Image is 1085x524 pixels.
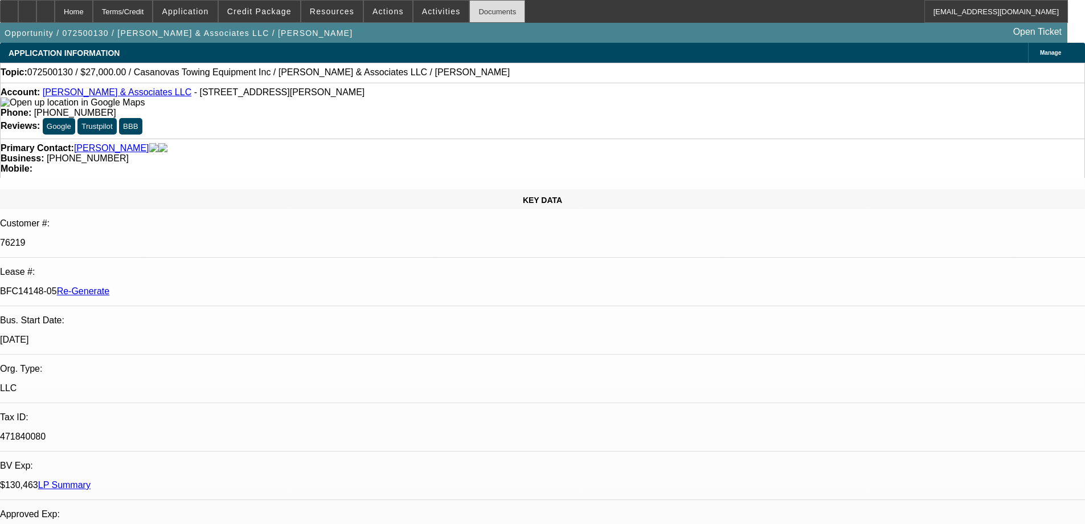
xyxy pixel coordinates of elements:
[27,67,510,78] span: 072500130 / $27,000.00 / Casanovas Towing Equipment Inc / [PERSON_NAME] & Associates LLC / [PERSO...
[364,1,412,22] button: Actions
[162,7,208,16] span: Application
[1,108,31,117] strong: Phone:
[301,1,363,22] button: Resources
[1,98,145,107] a: View Google Maps
[219,1,300,22] button: Credit Package
[43,118,75,135] button: Google
[57,286,110,296] a: Re-Generate
[153,1,217,22] button: Application
[74,143,149,153] a: [PERSON_NAME]
[158,143,167,153] img: linkedin-icon.png
[149,143,158,153] img: facebook-icon.png
[34,108,116,117] span: [PHONE_NUMBER]
[43,87,191,97] a: [PERSON_NAME] & Associates LLC
[523,196,562,205] span: KEY DATA
[1,164,32,173] strong: Mobile:
[413,1,469,22] button: Activities
[38,480,91,490] a: LP Summary
[194,87,365,97] span: - [STREET_ADDRESS][PERSON_NAME]
[1,87,40,97] strong: Account:
[1,121,40,131] strong: Reviews:
[119,118,142,135] button: BBB
[422,7,461,16] span: Activities
[1,153,44,163] strong: Business:
[1,143,74,153] strong: Primary Contact:
[1,98,145,108] img: Open up location in Google Maps
[1009,22,1066,42] a: Open Ticket
[1040,50,1061,56] span: Manage
[227,7,292,16] span: Credit Package
[372,7,404,16] span: Actions
[310,7,354,16] span: Resources
[9,48,120,58] span: APPLICATION INFORMATION
[1,67,27,78] strong: Topic:
[77,118,116,135] button: Trustpilot
[47,153,129,163] span: [PHONE_NUMBER]
[5,29,353,38] span: Opportunity / 072500130 / [PERSON_NAME] & Associates LLC / [PERSON_NAME]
